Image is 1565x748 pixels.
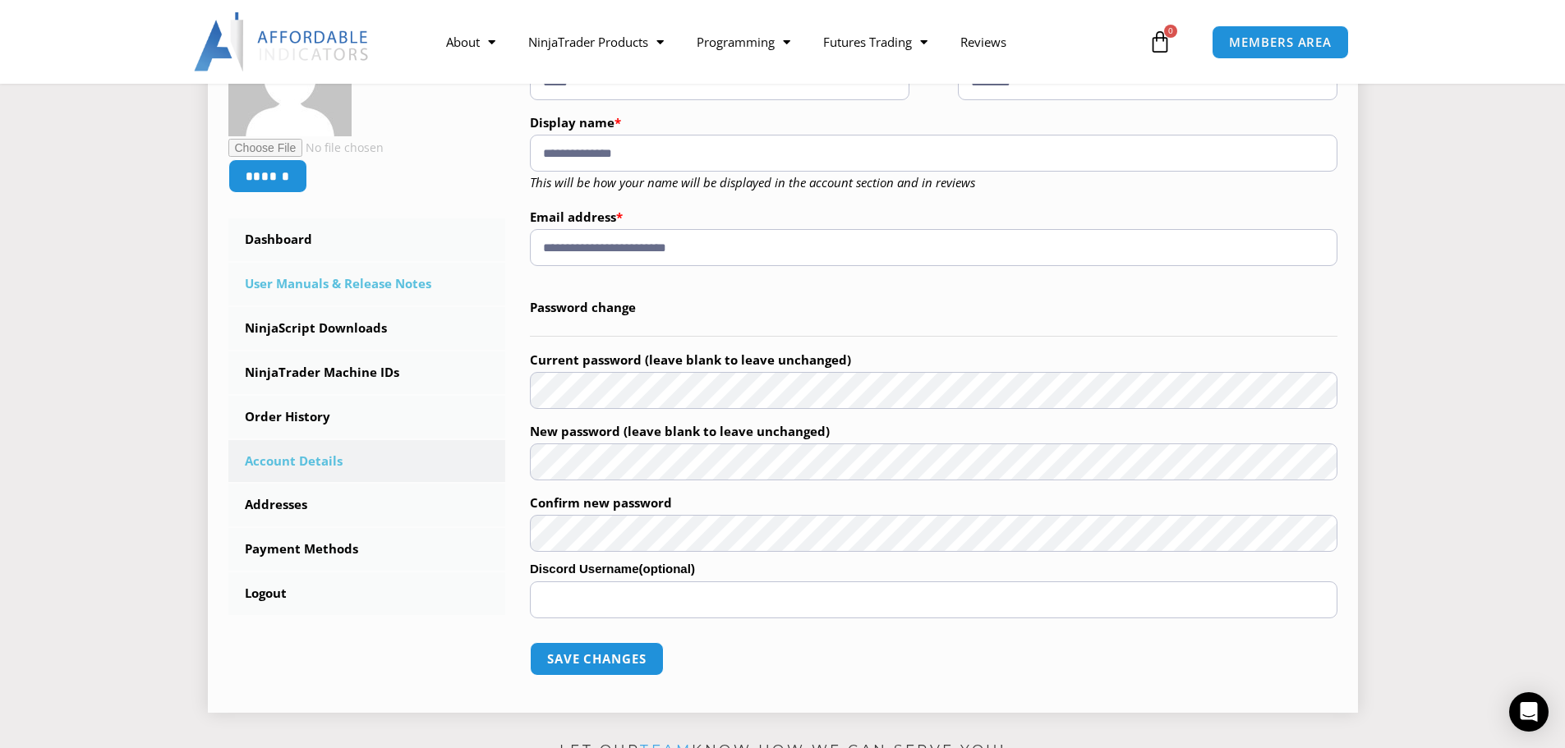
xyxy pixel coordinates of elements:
a: Order History [228,396,506,438]
label: New password (leave blank to leave unchanged) [530,419,1337,443]
span: (optional) [639,562,695,576]
label: Email address [530,204,1337,229]
a: Dashboard [228,218,506,261]
a: NinjaTrader Machine IDs [228,351,506,394]
a: Programming [680,23,807,61]
div: Open Intercom Messenger [1509,692,1549,732]
button: Save changes [530,642,664,676]
span: MEMBERS AREA [1229,36,1332,48]
img: LogoAI | Affordable Indicators – NinjaTrader [194,12,371,71]
span: 0 [1164,25,1177,38]
label: Confirm new password [530,490,1337,515]
a: NinjaScript Downloads [228,307,506,350]
a: Logout [228,572,506,615]
a: MEMBERS AREA [1212,25,1349,59]
a: Futures Trading [807,23,944,61]
em: This will be how your name will be displayed in the account section and in reviews [530,174,975,190]
a: 0 [1124,18,1196,66]
a: About [430,23,512,61]
label: Display name [530,110,1337,135]
a: Account Details [228,440,506,483]
a: NinjaTrader Products [512,23,680,61]
a: Reviews [944,23,1023,61]
a: Addresses [228,484,506,526]
label: Current password (leave blank to leave unchanged) [530,347,1337,372]
legend: Password change [530,280,1337,337]
a: Payment Methods [228,528,506,571]
a: User Manuals & Release Notes [228,263,506,305]
label: Discord Username [530,557,1337,581]
nav: Menu [430,23,1144,61]
nav: Account pages [228,218,506,615]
